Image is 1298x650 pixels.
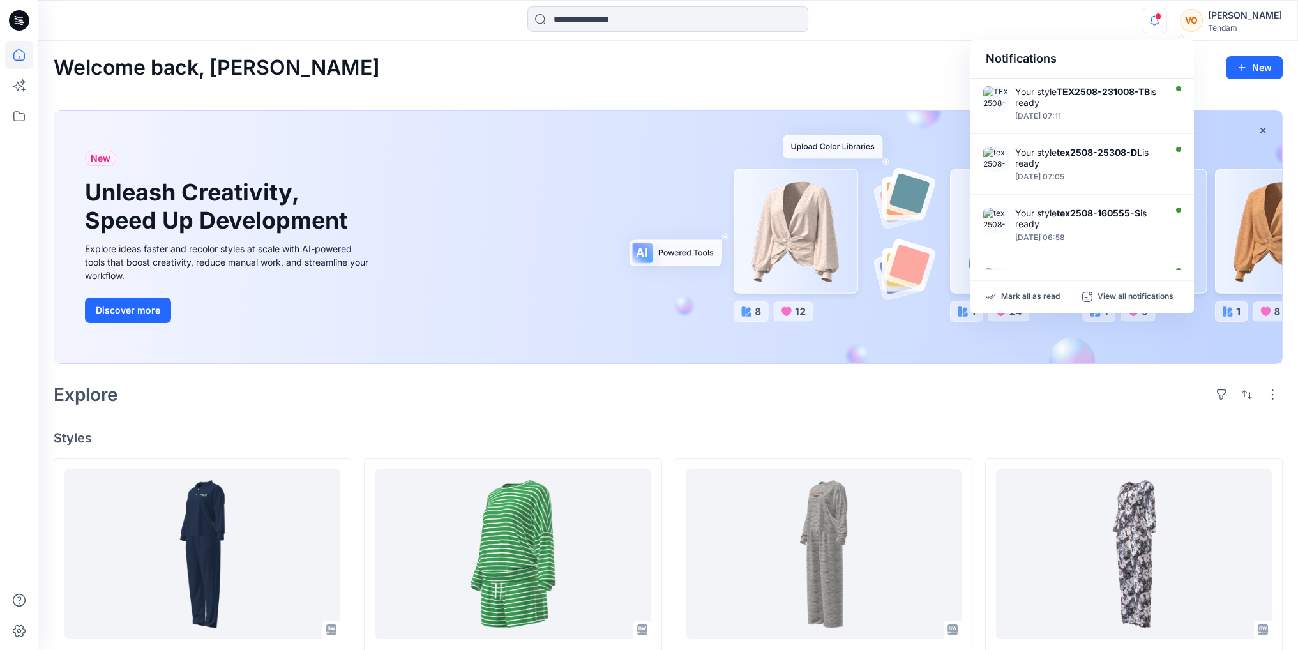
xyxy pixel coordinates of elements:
[1057,208,1140,218] strong: tex2508-160555-S
[1208,8,1282,23] div: [PERSON_NAME]
[996,469,1272,639] a: Tex-2508-161046-S
[970,40,1194,79] div: Notifications
[1015,268,1162,290] div: Your style is ready
[1015,147,1162,169] div: Your style is ready
[1015,208,1162,229] div: Your style is ready
[983,86,1009,112] img: TEX2508-231008-TB
[983,268,1009,294] img: Tex-2508-161046-S
[1057,268,1145,279] strong: Tex-2508-161046-S
[85,179,353,234] h1: Unleash Creativity, Speed Up Development
[375,469,651,639] a: tex2508-25308-DL
[1057,86,1150,97] strong: TEX2508-231008-TB
[1226,56,1283,79] button: New
[1180,9,1203,32] div: VO
[85,242,372,282] div: Explore ideas faster and recolor styles at scale with AI-powered tools that boost creativity, red...
[85,298,372,323] a: Discover more
[54,430,1283,446] h4: Styles
[1001,291,1060,303] p: Mark all as read
[1015,172,1162,181] div: Friday, September 05, 2025 07:05
[1098,291,1173,303] p: View all notifications
[1015,86,1162,108] div: Your style is ready
[54,384,118,405] h2: Explore
[64,469,340,639] a: TEX2508-231008-TB
[54,56,380,80] h2: Welcome back, [PERSON_NAME]
[1015,112,1162,121] div: Friday, September 05, 2025 07:11
[686,469,962,639] a: tex2508-160555-S
[1015,233,1162,242] div: Friday, September 05, 2025 06:58
[1057,147,1142,158] strong: tex2508-25308-DL
[85,298,171,323] button: Discover more
[91,151,110,166] span: New
[983,147,1009,172] img: tex2508-25308-DL
[1208,23,1282,33] div: Tendam
[983,208,1009,233] img: tex2508-160555-S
